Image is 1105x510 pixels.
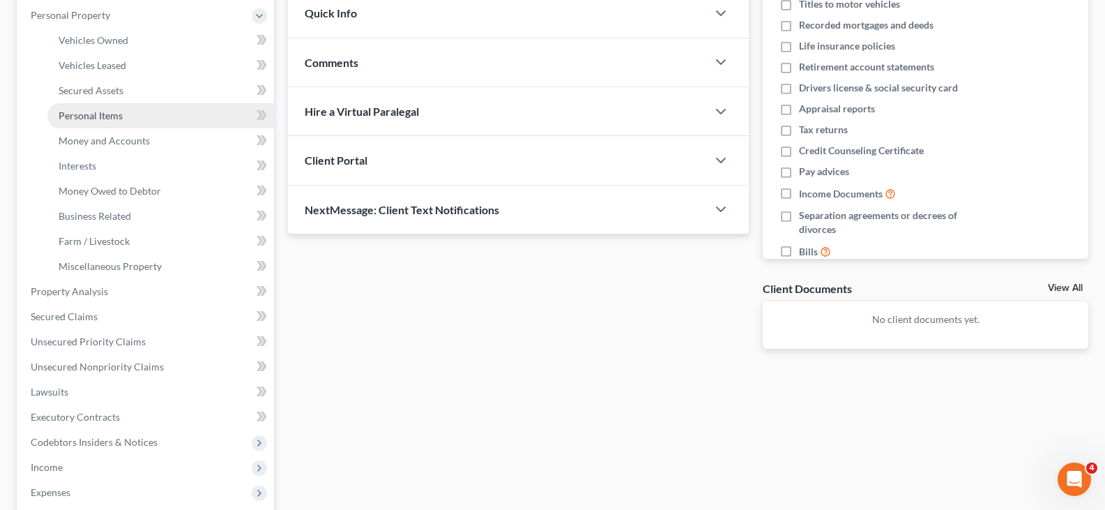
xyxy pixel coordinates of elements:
[31,310,98,322] span: Secured Claims
[59,110,123,121] span: Personal Items
[799,187,883,201] span: Income Documents
[47,78,274,103] a: Secured Assets
[20,329,274,354] a: Unsecured Priority Claims
[59,210,131,222] span: Business Related
[31,386,68,398] span: Lawsuits
[47,103,274,128] a: Personal Items
[20,279,274,304] a: Property Analysis
[59,34,128,46] span: Vehicles Owned
[47,204,274,229] a: Business Related
[20,304,274,329] a: Secured Claims
[31,336,146,347] span: Unsecured Priority Claims
[59,185,161,197] span: Money Owed to Debtor
[763,281,852,296] div: Client Documents
[59,84,123,96] span: Secured Assets
[59,160,96,172] span: Interests
[799,245,818,259] span: Bills
[1048,283,1083,293] a: View All
[799,81,958,95] span: Drivers license & social security card
[305,203,499,216] span: NextMessage: Client Text Notifications
[47,179,274,204] a: Money Owed to Debtor
[799,102,875,116] span: Appraisal reports
[31,461,63,473] span: Income
[31,285,108,297] span: Property Analysis
[59,59,126,71] span: Vehicles Leased
[31,411,120,423] span: Executory Contracts
[31,9,110,21] span: Personal Property
[305,153,367,167] span: Client Portal
[799,209,995,237] span: Separation agreements or decrees of divorces
[47,254,274,279] a: Miscellaneous Property
[1086,463,1097,474] span: 4
[31,486,70,498] span: Expenses
[799,60,934,74] span: Retirement account statements
[59,235,130,247] span: Farm / Livestock
[20,354,274,380] a: Unsecured Nonpriority Claims
[799,144,924,158] span: Credit Counseling Certificate
[799,39,895,53] span: Life insurance policies
[59,135,150,147] span: Money and Accounts
[799,123,848,137] span: Tax returns
[47,53,274,78] a: Vehicles Leased
[20,380,274,405] a: Lawsuits
[20,405,274,430] a: Executory Contracts
[1058,463,1091,496] iframe: Intercom live chat
[799,165,849,179] span: Pay advices
[31,361,164,373] span: Unsecured Nonpriority Claims
[774,313,1077,327] p: No client documents yet.
[305,105,419,118] span: Hire a Virtual Paralegal
[47,229,274,254] a: Farm / Livestock
[799,18,933,32] span: Recorded mortgages and deeds
[59,260,162,272] span: Miscellaneous Property
[47,153,274,179] a: Interests
[47,128,274,153] a: Money and Accounts
[305,56,358,69] span: Comments
[305,6,357,20] span: Quick Info
[31,436,158,448] span: Codebtors Insiders & Notices
[47,28,274,53] a: Vehicles Owned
